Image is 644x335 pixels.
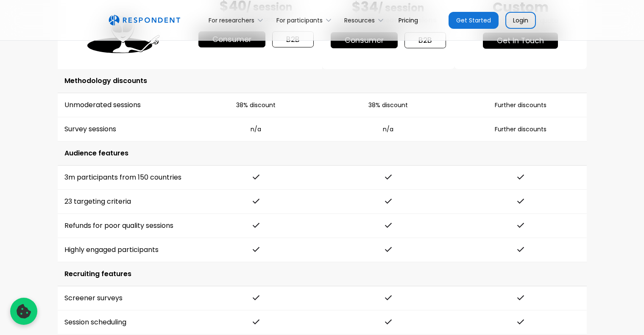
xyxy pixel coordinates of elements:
a: Login [505,12,536,29]
td: Survey sessions [58,117,190,141]
td: Highly engaged participants [58,238,190,262]
td: Session scheduling [58,310,190,335]
td: Audience features [58,141,587,166]
td: Recruiting features [58,262,587,286]
div: For researchers [209,16,254,25]
div: For participants [276,16,323,25]
td: Further discounts [454,93,587,117]
td: Methodology discounts [58,69,587,93]
a: Pricing [392,10,425,30]
td: Further discounts [454,117,587,141]
td: 23 targeting criteria [58,190,190,214]
a: Get Started [449,12,499,29]
td: n/a [322,117,454,141]
div: Resources [344,16,375,25]
div: For participants [271,10,339,30]
td: 38% discount [190,93,322,117]
td: Unmoderated sessions [58,93,190,117]
td: Refunds for poor quality sessions [58,214,190,238]
a: get in touch [483,33,558,49]
div: Resources [340,10,392,30]
div: For researchers [204,10,271,30]
td: n/a [190,117,322,141]
td: Screener surveys [58,286,190,310]
td: 3m participants from 150 countries [58,166,190,190]
img: Untitled UI logotext [109,15,180,26]
a: home [109,15,180,26]
td: 38% discount [322,93,454,117]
